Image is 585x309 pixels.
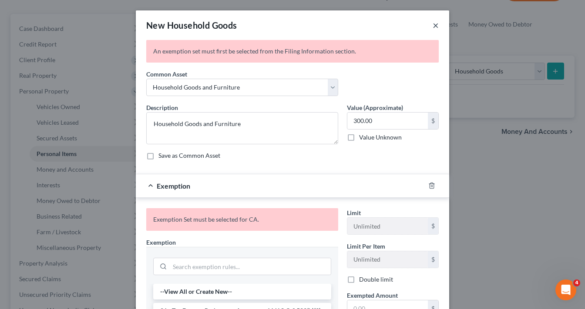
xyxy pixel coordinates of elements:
div: $ [428,113,438,129]
label: Limit Per Item [347,242,385,251]
span: Description [146,104,178,111]
label: Save as Common Asset [158,151,220,160]
label: Value (Approximate) [347,103,403,112]
input: 0.00 [347,113,428,129]
div: New Household Goods [146,19,237,31]
span: Exempted Amount [347,292,398,299]
label: Value Unknown [359,133,402,142]
label: Double limit [359,275,393,284]
div: $ [428,251,438,268]
div: An exemption set must first be selected from the Filing Information section. [146,40,439,63]
span: Exemption [146,239,176,246]
iframe: Intercom live chat [555,279,576,300]
button: × [433,20,439,30]
span: Exemption [157,182,190,190]
li: --View All or Create New-- [153,284,331,299]
label: Common Asset [146,70,187,79]
span: 4 [573,279,580,286]
input: -- [347,251,428,268]
div: Exemption Set must be selected for CA. [146,208,338,231]
span: Limit [347,209,361,216]
input: Search exemption rules... [170,258,331,275]
input: -- [347,218,428,234]
div: $ [428,218,438,234]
